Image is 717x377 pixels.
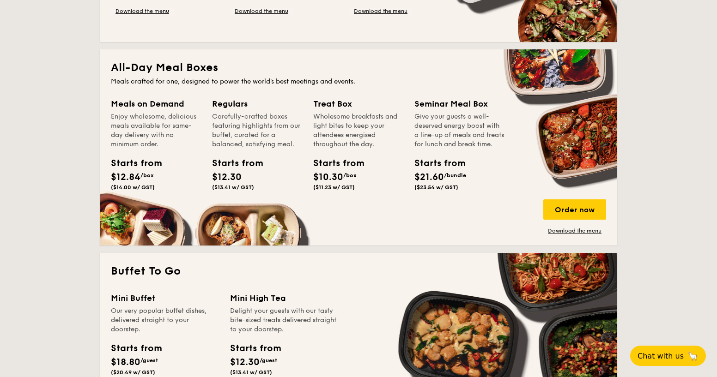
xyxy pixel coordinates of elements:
div: Treat Box [313,97,403,110]
span: 🦙 [687,351,699,361]
span: /box [343,172,357,179]
span: $12.84 [111,172,140,183]
div: Our very popular buffet dishes, delivered straight to your doorstep. [111,306,219,334]
div: Carefully-crafted boxes featuring highlights from our buffet, curated for a balanced, satisfying ... [212,112,302,149]
div: Starts from [111,341,161,355]
span: Chat with us [638,352,684,360]
div: Mini High Tea [230,292,338,305]
span: /box [140,172,154,179]
div: Starts from [230,341,280,355]
button: Chat with us🦙 [630,346,706,366]
div: Starts from [414,156,456,170]
span: ($14.00 w/ GST) [111,184,155,191]
span: $18.80 [111,357,140,368]
span: $10.30 [313,172,343,183]
span: /guest [140,357,158,364]
span: $12.30 [230,357,260,368]
div: Regulars [212,97,302,110]
div: Meals crafted for one, designed to power the world's best meetings and events. [111,77,606,86]
div: Delight your guests with our tasty bite-sized treats delivered straight to your doorstep. [230,306,338,334]
div: Order now [543,199,606,220]
span: ($20.49 w/ GST) [111,369,155,376]
span: /bundle [444,172,466,179]
div: Seminar Meal Box [414,97,504,110]
div: Mini Buffet [111,292,219,305]
a: Download the menu [543,227,606,234]
div: Wholesome breakfasts and light bites to keep your attendees energised throughout the day. [313,112,403,149]
div: Enjoy wholesome, delicious meals available for same-day delivery with no minimum order. [111,112,201,149]
div: Meals on Demand [111,97,201,110]
span: ($13.41 w/ GST) [212,184,254,191]
span: ($23.54 w/ GST) [414,184,458,191]
div: Starts from [313,156,355,170]
span: $21.60 [414,172,444,183]
span: ($13.41 w/ GST) [230,369,272,376]
span: $12.30 [212,172,242,183]
h2: Buffet To Go [111,264,606,279]
a: Download the menu [111,7,174,15]
a: Download the menu [349,7,412,15]
div: Starts from [212,156,254,170]
span: ($11.23 w/ GST) [313,184,355,191]
span: /guest [260,357,277,364]
h2: All-Day Meal Boxes [111,60,606,75]
div: Starts from [111,156,152,170]
div: Give your guests a well-deserved energy boost with a line-up of meals and treats for lunch and br... [414,112,504,149]
a: Download the menu [230,7,293,15]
